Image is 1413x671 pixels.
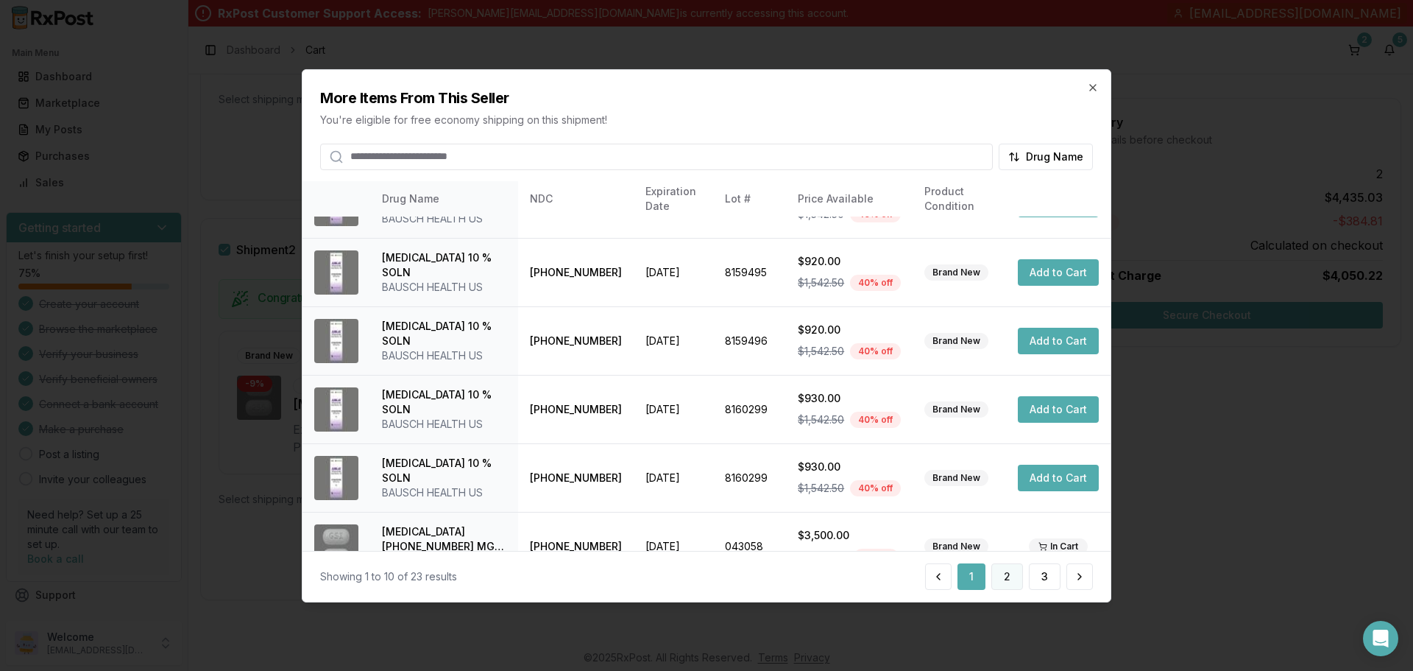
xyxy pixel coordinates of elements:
[798,344,844,359] span: $1,542.50
[382,456,506,485] div: [MEDICAL_DATA] 10 % SOLN
[798,481,844,496] span: $1,542.50
[634,375,713,443] td: [DATE]
[634,306,713,375] td: [DATE]
[850,343,901,359] div: 40 % off
[798,460,901,474] div: $930.00
[713,238,786,306] td: 8159495
[713,443,786,512] td: 8160299
[786,181,913,217] th: Price Available
[518,512,634,580] td: [PHONE_NUMBER]
[924,470,988,486] div: Brand New
[382,280,506,295] div: BAUSCH HEALTH US
[1029,563,1060,590] button: 3
[320,569,457,584] div: Showing 1 to 10 of 23 results
[798,391,901,406] div: $930.00
[382,319,506,348] div: [MEDICAL_DATA] 10 % SOLN
[314,250,358,295] img: Jublia 10 % SOLN
[634,443,713,512] td: [DATE]
[798,254,901,269] div: $920.00
[798,207,844,222] span: $1,542.50
[854,549,899,565] div: 9 % off
[1018,396,1099,423] button: Add to Cart
[924,264,988,281] div: Brand New
[382,387,506,417] div: [MEDICAL_DATA] 10 % SOLN
[713,375,786,443] td: 8160299
[850,275,901,291] div: 40 % off
[850,480,901,496] div: 40 % off
[924,401,988,418] div: Brand New
[518,238,634,306] td: [PHONE_NUMBER]
[382,524,506,554] div: [MEDICAL_DATA] [PHONE_NUMBER] MG TABS
[634,512,713,580] td: [DATE]
[713,306,786,375] td: 8159496
[999,143,1093,169] button: Drug Name
[850,412,901,428] div: 40 % off
[798,549,848,564] span: $3,836.97
[314,387,358,432] img: Jublia 10 % SOLN
[924,538,988,555] div: Brand New
[798,412,844,427] span: $1,542.50
[1026,149,1083,164] span: Drug Name
[957,563,985,590] button: 1
[314,182,358,226] img: Jublia 10 % SOLN
[1018,191,1099,217] button: Add to Cart
[913,181,1006,217] th: Product Condition
[382,417,506,432] div: BAUSCH HEALTH US
[798,528,901,543] div: $3,500.00
[634,238,713,306] td: [DATE]
[713,181,786,217] th: Lot #
[382,250,506,280] div: [MEDICAL_DATA] 10 % SOLN
[382,348,506,363] div: BAUSCH HEALTH US
[713,512,786,580] td: 043058
[370,181,518,217] th: Drug Name
[798,323,901,337] div: $920.00
[320,87,1093,108] h2: More Items From This Seller
[518,306,634,375] td: [PHONE_NUMBER]
[518,181,634,217] th: NDC
[314,456,358,500] img: Jublia 10 % SOLN
[924,333,988,349] div: Brand New
[382,485,506,500] div: BAUSCH HEALTH US
[314,319,358,363] img: Jublia 10 % SOLN
[1029,538,1088,555] div: In Cart
[1018,465,1099,491] button: Add to Cart
[634,181,713,217] th: Expiration Date
[382,211,506,226] div: BAUSCH HEALTH US
[798,275,844,290] span: $1,542.50
[518,375,634,443] td: [PHONE_NUMBER]
[991,563,1023,590] button: 2
[850,206,901,222] div: 40 % off
[518,443,634,512] td: [PHONE_NUMBER]
[1018,259,1099,286] button: Add to Cart
[320,112,1093,127] p: You're eligible for free economy shipping on this shipment!
[314,524,358,569] img: Odefsey 200-25-25 MG TABS
[1018,328,1099,354] button: Add to Cart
